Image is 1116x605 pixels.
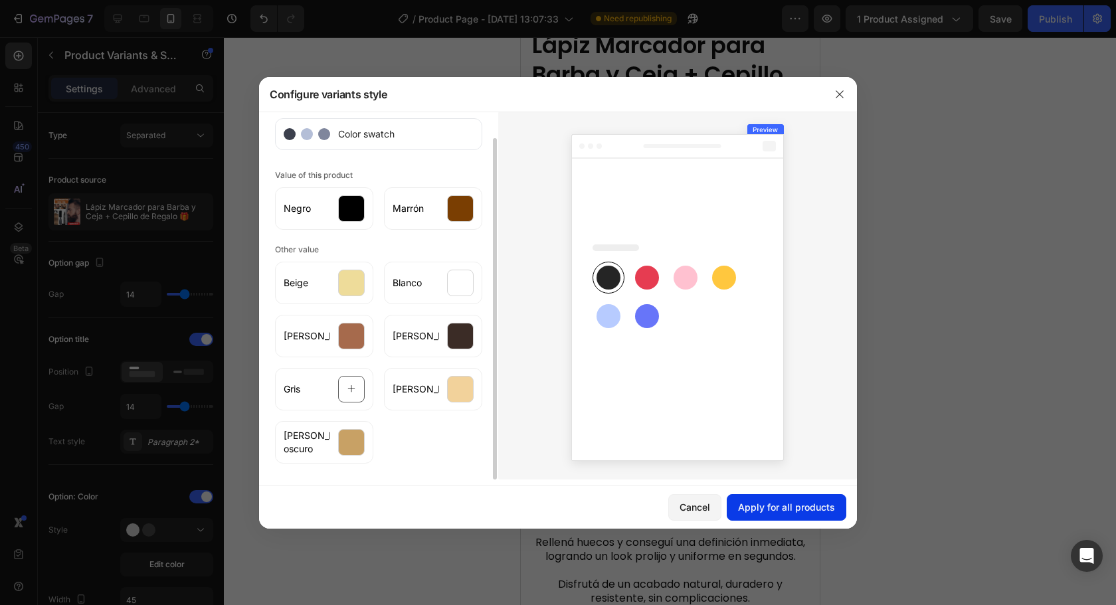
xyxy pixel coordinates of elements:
[284,429,330,456] span: [PERSON_NAME] oscuro
[27,207,141,218] div: Product Variants & Swatches
[275,170,353,180] span: Value of this product
[101,319,224,333] div: Releasit COD Form & Upsells
[10,225,98,245] legend: Color: Negro
[668,494,721,521] button: Cancel
[85,95,190,122] div: Gs. 157.000
[270,86,387,102] div: Configure variants style
[393,383,439,396] span: [PERSON_NAME]
[74,319,90,335] img: CKKYs5695_ICEAE=.webp
[284,329,330,343] span: [PERSON_NAME]
[10,135,289,222] h2: ✍️ Define barba y cejas en segundos 🔇 Discreto y [PERSON_NAME], ideal para usar donde sea 🧔🏻‍♂️ 2...
[393,276,422,290] span: Blanco
[195,100,240,116] pre: 29% off
[24,427,276,483] strong: Barba y cejas perfectas en segundos
[10,497,289,569] h2: Rellená huecos y conseguí una definición inmediata, logrando un look prolijo y uniforme en segund...
[680,500,710,514] div: Cancel
[10,361,289,410] img: image_demo.jpg
[284,202,311,215] span: Negro
[738,500,835,514] div: Apply for all products
[284,383,300,396] span: Gris
[284,276,308,290] span: Beige
[275,244,319,254] span: Other value
[64,311,234,343] button: Releasit COD Form & Upsells
[393,329,439,343] span: [PERSON_NAME]
[10,98,80,118] div: Gs. 220.000
[1071,540,1103,572] div: Open Intercom Messenger
[393,202,424,215] span: Marrón
[727,494,846,521] button: Apply for all products
[330,127,395,141] span: Color swatch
